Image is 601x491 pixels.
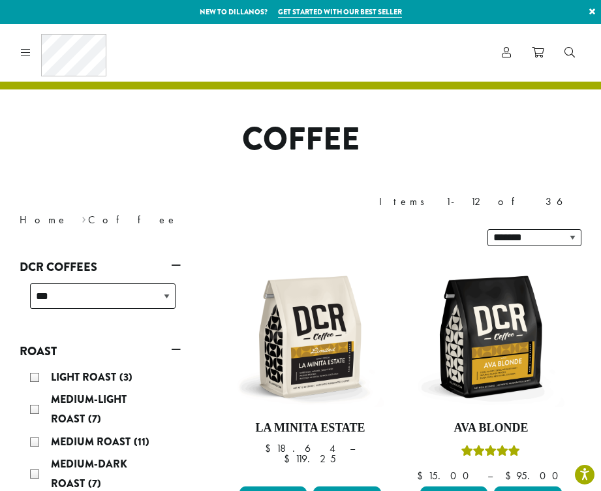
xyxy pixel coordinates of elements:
[278,7,402,18] a: Get started with our best seller
[487,469,493,483] span: –
[417,262,565,481] a: Ava BlondeRated 5.00 out of 5
[134,434,149,449] span: (11)
[461,443,520,463] div: Rated 5.00 out of 5
[265,441,337,455] bdi: 18.64
[20,256,181,278] a: DCR Coffees
[236,262,384,481] a: La Minita Estate
[284,452,336,466] bdi: 119.25
[265,441,276,455] span: $
[417,421,565,436] h4: Ava Blonde
[10,121,591,159] h1: Coffee
[20,212,281,228] nav: Breadcrumb
[417,469,475,483] bdi: 15.00
[88,476,101,491] span: (7)
[88,411,101,426] span: (7)
[236,421,384,436] h4: La Minita Estate
[51,434,134,449] span: Medium Roast
[20,340,181,362] a: Roast
[284,452,295,466] span: $
[51,456,127,491] span: Medium-Dark Roast
[379,194,581,210] div: Items 1-12 of 36
[417,469,428,483] span: $
[350,441,355,455] span: –
[554,42,585,63] a: Search
[505,469,516,483] span: $
[82,208,86,228] span: ›
[20,213,68,227] a: Home
[20,278,181,325] div: DCR Coffees
[51,370,119,385] span: Light Roast
[417,262,565,411] img: DCR-12oz-Ava-Blonde-Stock-scaled.png
[119,370,132,385] span: (3)
[236,262,384,411] img: DCR-12oz-La-Minita-Estate-Stock-scaled.png
[505,469,564,483] bdi: 95.00
[51,392,127,426] span: Medium-Light Roast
